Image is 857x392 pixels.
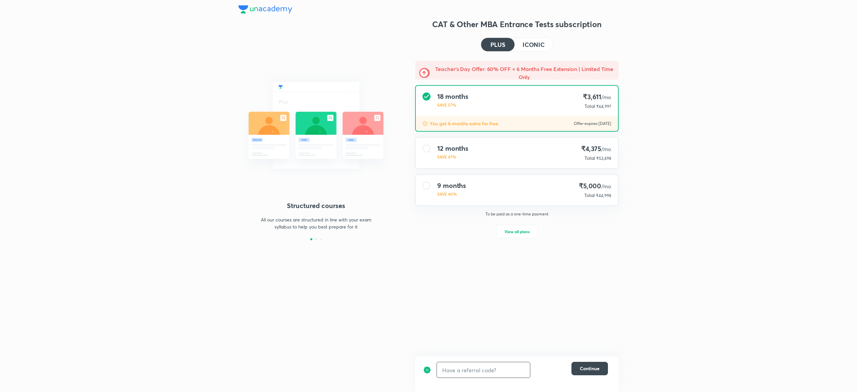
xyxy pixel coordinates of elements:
img: - [419,68,430,78]
p: To be paid as a one-time payment [410,211,624,217]
span: /mo [601,93,611,101]
span: /mo [601,183,611,190]
p: You get 6 months extra for free [430,120,498,127]
p: Offer expires [DATE] [574,121,611,126]
img: discount [422,121,428,126]
span: View all plans [504,228,530,235]
h4: Structured courses [238,201,394,211]
h3: CAT & Other MBA Entrance Tests subscription [415,19,619,29]
h4: ₹4,375 [581,144,611,153]
button: PLUS [481,38,515,51]
h5: Teacher’s Day Offer: 60% OFF + 6 Months Free Extension | Limited Time Only [434,65,615,81]
p: SAVE 40% [437,191,466,197]
p: Total [584,192,595,199]
img: discount [423,362,431,378]
h4: 18 months [437,92,468,101]
img: Company Logo [238,5,292,13]
button: Continue [571,362,608,375]
h4: 12 months [437,144,468,152]
span: ₹44,998 [596,193,611,198]
span: ₹52,498 [596,156,611,161]
button: View all plans [496,225,538,238]
input: Have a referral code? [437,362,530,378]
h4: ₹3,611 [582,92,611,102]
button: ICONIC [515,38,553,51]
h4: ₹5,000 [579,182,611,191]
p: SAVE 47% [437,154,468,160]
p: Total [585,155,595,161]
img: daily_live_classes_be8fa5af21.svg [238,67,394,184]
p: All our courses are structured in line with your exam syllabus to help you best prepare for it [258,216,374,230]
p: SAVE 57% [437,102,468,108]
h4: ICONIC [523,42,545,48]
p: Total [585,103,595,110]
span: /mo [601,145,611,152]
span: ₹64,997 [596,104,611,109]
span: Continue [580,365,600,372]
h4: 9 months [437,182,466,190]
h4: PLUS [490,42,505,48]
